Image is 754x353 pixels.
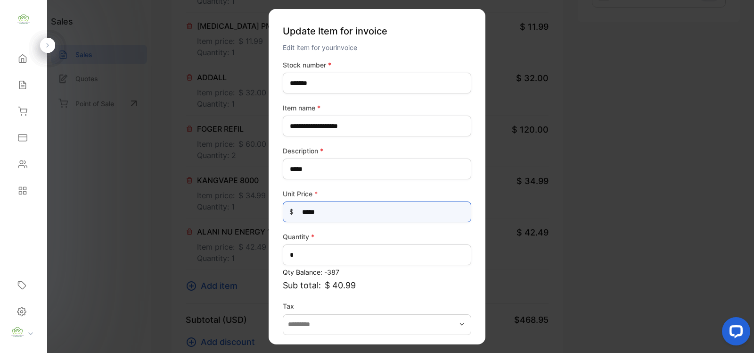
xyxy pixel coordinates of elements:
[283,43,357,51] span: Edit item for your invoice
[283,301,471,311] label: Tax
[714,313,754,353] iframe: LiveChat chat widget
[289,207,294,217] span: $
[283,189,471,199] label: Unit Price
[283,60,471,70] label: Stock number
[10,325,25,339] img: profile
[283,20,471,42] p: Update Item for invoice
[283,232,471,242] label: Quantity
[283,146,471,156] label: Description
[325,279,356,292] span: $ 40.99
[283,279,471,292] p: Sub total:
[283,267,471,277] p: Qty Balance: -387
[283,103,471,113] label: Item name
[16,12,31,26] img: logo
